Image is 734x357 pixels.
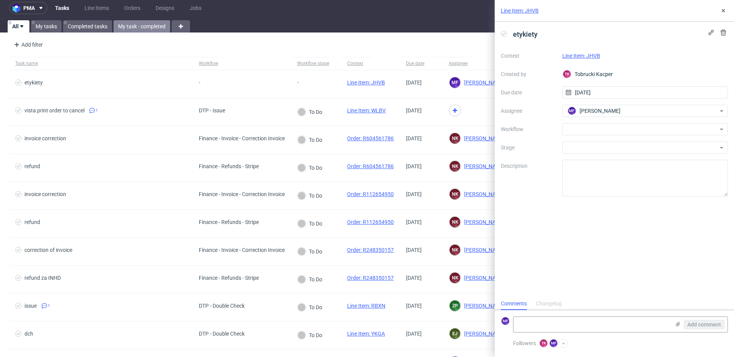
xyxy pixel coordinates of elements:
[501,106,556,115] label: Assignee
[24,107,84,114] div: vista print order to cancel
[24,80,43,86] div: etykiety
[347,163,394,169] a: Order: R604561786
[461,303,505,309] span: [PERSON_NAME]
[24,331,33,337] div: dch
[297,275,322,284] div: To Do
[199,219,259,225] div: Finance - Refunds - Stripe
[406,219,422,225] span: [DATE]
[199,191,285,197] div: Finance - Invoice - Correction Invoice
[461,247,505,253] span: [PERSON_NAME]
[9,2,47,14] button: pma
[406,275,422,281] span: [DATE]
[406,191,422,197] span: [DATE]
[24,191,66,197] div: invoice correction
[8,20,29,32] a: All
[199,163,259,169] div: Finance - Refunds - Stripe
[24,163,40,169] div: refund
[199,80,217,86] div: -
[540,339,547,347] figcaption: TK
[450,189,460,200] figcaption: NK
[297,247,322,256] div: To Do
[80,2,114,14] a: Line Items
[48,303,50,309] span: 1
[297,191,322,200] div: To Do
[297,303,322,312] div: To Do
[450,161,460,172] figcaption: NK
[536,298,562,310] div: Changelog
[347,107,386,114] a: Line Item: WLBV
[461,80,505,86] span: [PERSON_NAME]
[199,107,225,114] div: DTP - Issue
[406,60,437,67] span: Due date
[406,107,422,114] span: [DATE]
[297,60,329,67] div: Workflow stage
[461,275,505,281] span: [PERSON_NAME]
[347,191,394,197] a: Order: R112654950
[502,317,509,325] figcaption: MF
[24,247,72,253] div: correction of invoice
[347,275,394,281] a: Order: R248350157
[199,135,285,141] div: Finance - Invoice - Correction Invoice
[501,51,556,60] label: Context
[450,77,460,88] figcaption: MF
[406,303,422,309] span: [DATE]
[406,247,422,253] span: [DATE]
[50,2,74,14] a: Tasks
[297,219,322,228] div: To Do
[63,20,112,32] a: Completed tasks
[562,53,600,59] a: Line Item: JHVB
[185,2,206,14] a: Jobs
[562,68,728,80] div: Tobrucki Kacper
[406,163,422,169] span: [DATE]
[11,39,44,51] div: Add filter
[450,133,460,144] figcaption: NK
[23,5,35,11] span: pma
[461,331,505,337] span: [PERSON_NAME]
[199,331,245,337] div: DTP - Double Check
[501,70,556,79] label: Created by
[461,191,505,197] span: [PERSON_NAME]
[297,164,322,172] div: To Do
[406,331,422,337] span: [DATE]
[24,135,66,141] div: invoice correction
[347,303,385,309] a: Line Item: RBXN
[31,20,62,32] a: My tasks
[347,331,385,337] a: Line Item: YKGA
[559,339,568,348] button: +
[501,161,556,195] label: Description
[347,247,394,253] a: Order: R248350157
[24,303,37,309] div: issue
[501,298,527,310] div: Comments
[199,303,245,309] div: DTP - Double Check
[15,60,187,67] span: Task name
[297,108,322,116] div: To Do
[347,80,385,86] a: Line Item: JHVB
[580,107,620,115] span: [PERSON_NAME]
[450,328,460,339] figcaption: EJ
[450,217,460,227] figcaption: NK
[461,219,505,225] span: [PERSON_NAME]
[568,107,576,115] figcaption: MF
[297,331,322,339] div: To Do
[347,60,365,67] div: Context
[501,88,556,97] label: Due date
[13,4,23,13] img: logo
[120,2,145,14] a: Orders
[151,2,179,14] a: Designs
[450,300,460,311] figcaption: ZP
[96,107,98,114] span: 1
[347,219,394,225] a: Order: R112654950
[406,80,422,86] span: [DATE]
[114,20,170,32] a: My task - completed
[450,273,460,283] figcaption: NK
[461,163,505,169] span: [PERSON_NAME]
[347,135,394,141] a: Order: R604561786
[501,143,556,152] label: Stage
[24,219,40,225] div: refund
[297,136,322,144] div: To Do
[406,135,422,141] span: [DATE]
[450,245,460,255] figcaption: NK
[510,28,541,41] span: etykiety
[199,247,285,253] div: Finance - Invoice - Correction Invoice
[461,135,505,141] span: [PERSON_NAME]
